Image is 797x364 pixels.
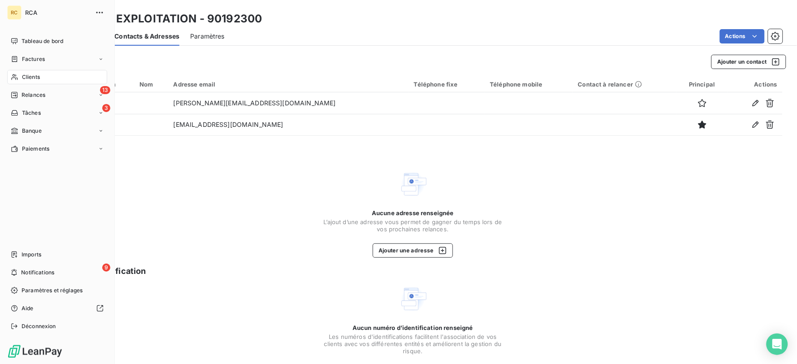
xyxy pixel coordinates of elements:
span: 3 [102,104,110,112]
a: Paramètres et réglages [7,283,107,298]
h3: HIPPO EXPLOITATION - 90192300 [79,11,262,27]
span: Contacts & Adresses [114,32,179,41]
span: 9 [102,264,110,272]
img: Empty state [399,170,427,199]
a: Imports [7,247,107,262]
span: Déconnexion [22,322,56,330]
span: Aide [22,304,34,312]
div: Open Intercom Messenger [767,334,788,355]
button: Actions [720,29,765,43]
a: Paiements [7,142,107,156]
span: Clients [22,73,40,81]
span: Tableau de bord [22,37,63,45]
a: Clients [7,70,107,84]
div: Nom [139,81,163,88]
div: Téléphone fixe [414,81,479,88]
span: Paramètres [190,32,225,41]
button: Ajouter une adresse [373,243,453,258]
div: Contact à relancer [578,81,671,88]
span: RCA [25,9,90,16]
div: RC [7,5,22,20]
span: L’ajout d’une adresse vous permet de gagner du temps lors de vos prochaines relances. [323,218,503,233]
a: 3Tâches [7,106,107,120]
span: 13 [100,86,110,94]
div: Adresse email [174,81,403,88]
span: Paramètres et réglages [22,286,83,295]
span: Banque [22,127,42,135]
span: Aucune adresse renseignée [372,209,454,217]
img: Empty state [399,285,427,313]
span: Tâches [22,109,41,117]
span: Imports [22,251,41,259]
span: Notifications [21,269,54,277]
a: Factures [7,52,107,66]
img: Logo LeanPay [7,344,63,359]
span: Paiements [22,145,49,153]
span: Aucun numéro d’identification renseigné [353,324,473,331]
a: Tableau de bord [7,34,107,48]
td: [PERSON_NAME][EMAIL_ADDRESS][DOMAIN_NAME] [168,92,409,114]
td: [EMAIL_ADDRESS][DOMAIN_NAME] [168,114,409,135]
div: Téléphone mobile [490,81,567,88]
a: Aide [7,301,107,316]
a: Banque [7,124,107,138]
button: Ajouter un contact [711,55,786,69]
span: Relances [22,91,45,99]
div: Actions [733,81,777,88]
span: Factures [22,55,45,63]
div: Principal [682,81,722,88]
span: Les numéros d'identifications facilitent l'association de vos clients avec vos différentes entité... [323,333,503,355]
a: 13Relances [7,88,107,102]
